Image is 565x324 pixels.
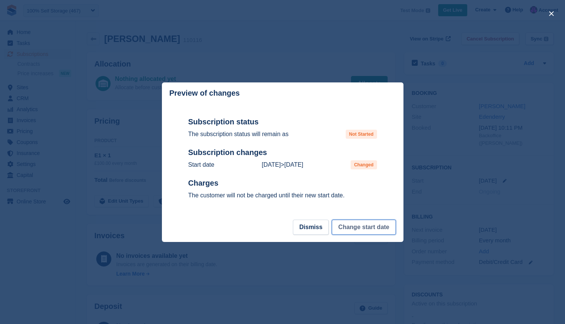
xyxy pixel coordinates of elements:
h2: Subscription changes [188,148,377,157]
button: close [545,8,557,20]
p: Preview of changes [169,89,240,98]
span: Not Started [346,130,377,139]
time: 2025-09-30 00:00:00 UTC [262,161,280,168]
p: > [262,160,303,169]
button: Dismiss [293,220,329,235]
span: Changed [351,160,377,169]
h2: Subscription status [188,117,377,127]
button: Change start date [332,220,396,235]
time: 2025-09-24 23:00:00 UTC [284,161,303,168]
p: The customer will not be charged until their new start date. [188,191,377,200]
h2: Charges [188,178,377,188]
p: The subscription status will remain as [188,130,289,139]
p: Start date [188,160,214,169]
